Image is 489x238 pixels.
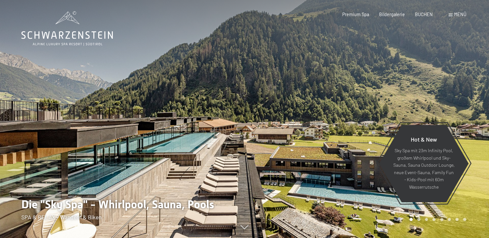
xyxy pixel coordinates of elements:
span: Hot & New [411,136,437,143]
a: Premium Spa [342,12,369,17]
a: Bildergalerie [379,12,405,17]
span: Menü [454,12,466,17]
div: Carousel Page 1 (Current Slide) [409,218,413,221]
div: Carousel Page 5 [440,218,443,221]
div: Carousel Page 7 [455,218,459,221]
a: Hot & New Sky Spa mit 23m Infinity Pool, großem Whirlpool und Sky-Sauna, Sauna Outdoor Lounge, ne... [379,124,469,203]
p: Sky Spa mit 23m Infinity Pool, großem Whirlpool und Sky-Sauna, Sauna Outdoor Lounge, neue Event-S... [393,147,455,191]
div: Carousel Page 6 [448,218,451,221]
a: BUCHEN [415,12,433,17]
div: Carousel Page 3 [425,218,428,221]
div: Carousel Page 8 [463,218,466,221]
div: Carousel Pagination [407,218,466,221]
div: Carousel Page 2 [417,218,420,221]
div: Carousel Page 4 [432,218,436,221]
